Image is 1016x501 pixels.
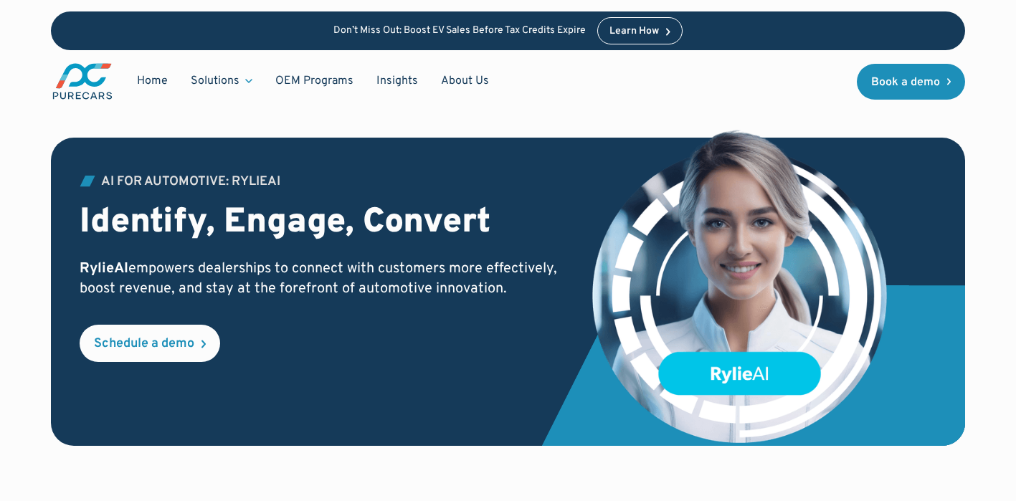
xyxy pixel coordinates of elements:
a: OEM Programs [264,67,365,95]
img: purecars logo [51,62,114,101]
a: main [51,62,114,101]
div: Solutions [179,67,264,95]
a: Book a demo [857,64,966,100]
a: Learn How [597,17,683,44]
div: AI for Automotive: RylieAI [101,176,280,189]
h2: Identify, Engage, Convert [80,203,569,244]
a: Home [125,67,179,95]
p: empowers dealerships to connect with customers more effectively, boost revenue, and stay at the f... [80,259,569,299]
p: Don’t Miss Out: Boost EV Sales Before Tax Credits Expire [333,25,586,37]
div: Learn How [609,27,659,37]
div: Schedule a demo [94,338,194,350]
img: customer data platform illustration [589,129,891,447]
div: Solutions [191,73,239,89]
a: Schedule a demo [80,325,220,362]
a: About Us [429,67,500,95]
a: Insights [365,67,429,95]
div: Book a demo [871,77,940,88]
strong: RylieAI [80,259,128,278]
